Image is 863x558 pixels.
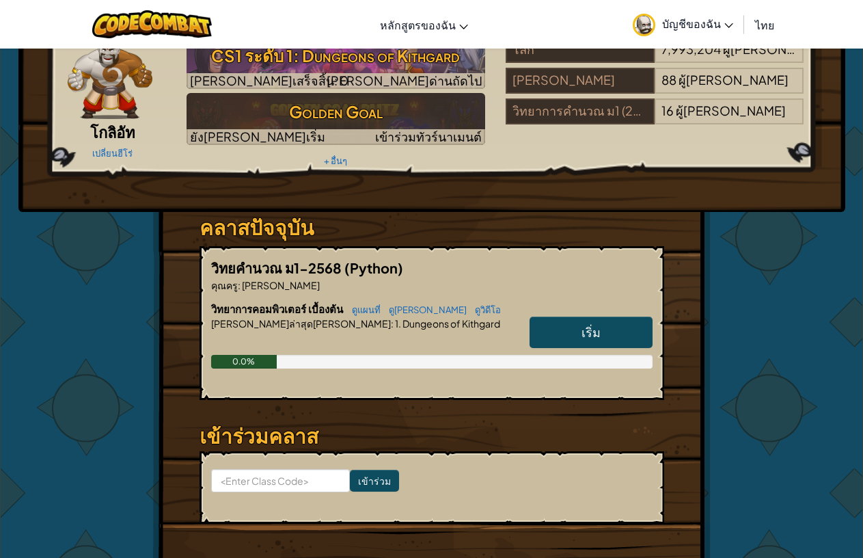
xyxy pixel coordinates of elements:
[373,6,475,43] a: หลักสูตรของฉัน
[581,324,601,340] span: เริ่ม
[382,304,467,315] a: ดู[PERSON_NAME]
[241,279,320,291] span: [PERSON_NAME]
[506,111,804,127] a: วิทยาการคำนวณ ม1 (2568)16ผู้[PERSON_NAME]
[662,16,733,31] span: บัญชีของฉัน
[344,259,403,276] span: (Python)
[187,96,485,127] h3: Golden Goal
[748,6,781,43] a: ไทย
[633,14,655,36] img: avatar
[211,469,350,492] input: <Enter Class Code>
[350,470,399,492] input: เข้าร่วม
[401,317,500,330] span: Dungeons of Kithgard
[661,41,721,57] span: 7,993,204
[187,93,485,145] a: Golden Goalยัง[PERSON_NAME]เริ่มเข้าร่วมทัวร์นาเมนต์
[324,155,347,166] a: + อื่นๆ
[723,41,833,57] span: ผู้[PERSON_NAME]
[238,279,241,291] span: :
[506,68,655,94] div: [PERSON_NAME]
[200,212,664,243] h3: คลาสปัจจุบัน
[679,72,789,88] span: ผู้[PERSON_NAME]
[187,37,485,89] a: เล่นด่านถัดไป
[661,103,674,118] span: 16
[200,421,664,451] h3: เข้าร่วมคลาส
[506,98,655,124] div: วิทยาการคำนวณ ม1 (2568)
[327,72,482,88] span: [PERSON_NAME]ด่านถัดไป
[187,93,485,145] img: Golden Goal
[506,50,804,66] a: โลก7,993,204ผู้[PERSON_NAME]
[211,302,345,315] span: วิทยาการคอมพิวเตอร์ เบื้องต้น
[506,81,804,96] a: [PERSON_NAME]88ผู้[PERSON_NAME]
[468,304,501,315] a: ดูวิดีโอ
[92,148,133,159] a: เปลี่ยนฮีโร่
[187,40,485,71] h3: CS1 ระดับ 1: Dungeons of Kithgard
[380,18,456,32] span: หลักสูตรของฉัน
[211,317,391,330] span: [PERSON_NAME]ล่าสุด[PERSON_NAME]
[211,355,277,369] div: 0.0%
[626,3,740,46] a: บัญชีของฉัน
[92,10,212,38] img: CodeCombat logo
[394,317,401,330] span: 1.
[211,259,344,276] span: วิทยคำนวณ ม1-2568
[190,129,325,144] span: ยัง[PERSON_NAME]เริ่ม
[190,72,348,88] span: [PERSON_NAME]เสร็จสิ้น: 0
[68,37,153,119] img: goliath-pose.png
[755,18,774,32] span: ไทย
[375,129,482,144] span: เข้าร่วมทัวร์นาเมนต์
[676,103,786,118] span: ผู้[PERSON_NAME]
[506,37,655,63] div: โลก
[661,72,676,88] span: 88
[90,122,135,142] span: โกลิอัท
[391,317,394,330] span: :
[345,304,381,315] a: ดูแผนที่
[211,279,238,291] span: คุณครู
